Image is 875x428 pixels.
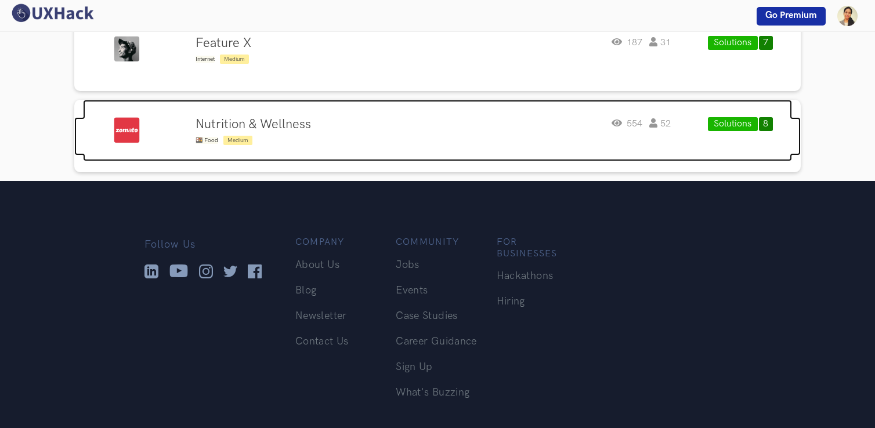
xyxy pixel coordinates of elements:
a: What's Buzzing [396,386,469,398]
span: 🍱 Food [196,137,218,144]
a: Events [396,284,428,296]
span: Internet [196,56,215,63]
button: Solutions [708,36,758,50]
a: Career Guidance [396,335,476,347]
span: 31 [649,37,671,48]
img: UXHack Twitter channel [223,264,237,278]
a: Contact Us [295,335,349,347]
a: Clubhouse logo[DOMAIN_NAME]Feature XInternet Medium187 31Solutions7 [83,19,792,80]
img: UXHack Facebook Page [248,264,262,278]
img: UXHack Youtube channel [169,261,189,281]
h6: Community [396,237,479,248]
span: Medium [223,136,252,145]
p: Follow Us [144,237,278,252]
img: Clubhouse logo [114,36,140,62]
a: Hiring [497,295,525,307]
img: UXHack LinkedIn channel [144,264,158,278]
a: Go Premium [757,7,826,26]
span: 187 [612,37,642,48]
span: Go Premium [765,10,817,21]
a: Case Studies [396,310,457,322]
a: Sign Up [396,361,433,373]
h6: For Businesses [497,237,580,259]
span: Medium [220,55,249,64]
a: Hackathons [497,270,554,282]
a: Blog [295,284,316,296]
button: 8 [759,117,773,131]
img: Zomato logo [114,117,140,143]
h4: Nutrition & Wellness [196,117,311,132]
a: About Us [295,259,339,271]
button: 7 [759,36,773,50]
span: 52 [649,118,671,129]
a: Newsletter [295,310,347,322]
a: Zomato logo[DOMAIN_NAME]Nutrition & Wellness🍱 Food Medium554 52Solutions8 [83,100,792,161]
h4: Feature X [196,36,251,51]
label: [DOMAIN_NAME] [91,148,178,155]
img: Your profile pic [837,6,858,26]
a: Jobs [396,259,419,271]
label: [DOMAIN_NAME] [91,67,178,74]
button: Solutions [708,117,758,131]
span: 554 [612,118,642,129]
img: UXHack Instagram channel [199,264,213,278]
img: UXHack logo [9,3,96,23]
h6: Company [295,237,378,248]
